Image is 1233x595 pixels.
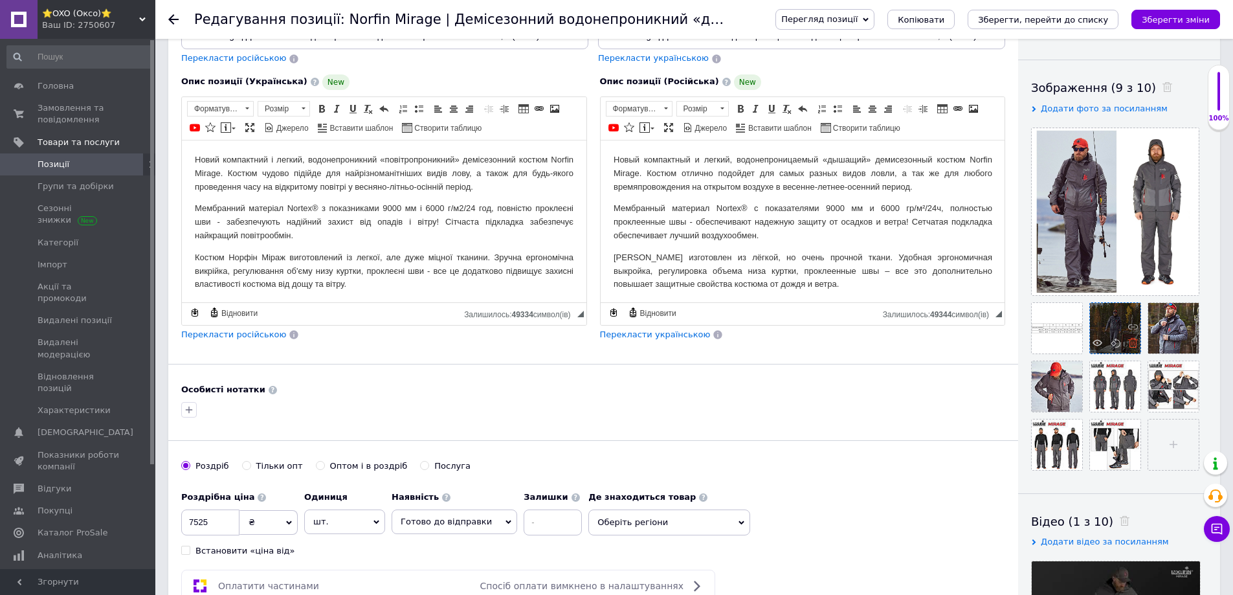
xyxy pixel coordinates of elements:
div: Повернутися назад [168,14,179,25]
span: Форматування [606,102,660,116]
span: Джерело [274,123,309,134]
span: шт. [304,510,385,534]
a: Вставити шаблон [734,120,814,135]
a: Відновити [626,306,678,320]
span: Готово до відправки [401,517,492,526]
a: По центру [865,102,880,116]
a: Зробити резервну копію зараз [188,306,202,320]
span: Аналітика [38,550,82,561]
div: Кiлькiсть символiв [883,307,995,319]
i: Зберегти, перейти до списку [978,15,1108,25]
a: Збільшити відступ [497,102,511,116]
span: Характеристики [38,405,111,416]
a: По центру [447,102,461,116]
a: Максимізувати [661,120,676,135]
a: По правому краю [881,102,895,116]
a: Максимізувати [243,120,257,135]
span: Вставити шаблон [746,123,812,134]
a: Створити таблицю [819,120,902,135]
span: New [322,74,350,90]
div: Послуга [434,460,471,472]
a: Додати відео з YouTube [606,120,621,135]
a: Вставити іконку [203,120,217,135]
a: Джерело [681,120,729,135]
span: Форматування [188,102,241,116]
span: [DEMOGRAPHIC_DATA] [38,427,133,438]
input: Пошук [6,45,153,69]
a: Зображення [966,102,981,116]
span: Показники роботи компанії [38,449,120,473]
span: Розмір [258,102,297,116]
span: Створити таблицю [412,123,482,134]
span: Акції та промокоди [38,281,120,304]
a: Вставити повідомлення [638,120,656,135]
span: ₴ [249,517,255,527]
span: Категорії [38,237,78,249]
span: Оберіть регіони [588,510,750,535]
span: ⭐OXO (Оксо)⭐ [42,8,139,19]
iframe: Редактор, 20AE9164-741E-4D0E-B97D-21D04661C5FA [182,140,586,302]
a: Форматування [187,101,254,117]
a: Відновити [207,306,260,320]
div: Кiлькiсть символiв [464,307,577,319]
span: Замовлення та повідомлення [38,102,120,126]
span: Копіювати [898,15,944,25]
a: Зменшити відступ [482,102,496,116]
a: Підкреслений (Ctrl+U) [764,102,779,116]
a: Повернути (Ctrl+Z) [377,102,391,116]
a: Повернути (Ctrl+Z) [795,102,810,116]
div: Оптом і в роздріб [330,460,408,472]
span: Групи та добірки [38,181,114,192]
a: Розмір [258,101,310,117]
a: Вставити повідомлення [219,120,238,135]
button: Копіювати [887,10,955,29]
span: New [734,74,761,90]
h1: Редагування позиції: Norfin Mirage | Демісезонний водонепроникний «дихаючий» риболовний костюм, L... [194,12,999,27]
a: Вставити/видалити маркований список [830,102,845,116]
span: Видалені модерацією [38,337,120,360]
a: Жирний (Ctrl+B) [733,102,748,116]
input: 0 [181,510,239,535]
span: Відео (1 з 10) [1031,515,1113,528]
a: Вставити/Редагувати посилання (Ctrl+L) [532,102,546,116]
span: Опис позиції (Російська) [600,76,719,86]
span: Головна [38,80,74,92]
i: Зберегти зміни [1142,15,1210,25]
span: Перекласти російською [181,53,286,63]
div: Ваш ID: 2750607 [42,19,155,31]
a: Створити таблицю [400,120,483,135]
b: Роздрібна ціна [181,492,254,502]
span: Додати відео за посиланням [1041,537,1169,546]
span: Відгуки [38,483,71,495]
span: Перекласти українською [600,330,711,339]
a: Зробити резервну копію зараз [606,306,621,320]
div: Роздріб [195,460,229,472]
a: Таблиця [935,102,950,116]
iframe: Редактор, 02748F64-EE34-4D8A-8765-B9658842F79D [601,140,1005,302]
div: Встановити «ціна від» [195,545,295,557]
span: Опис позиції (Українська) [181,76,307,86]
div: Зображення (9 з 10) [1031,80,1207,96]
b: Де знаходиться товар [588,492,696,502]
span: Потягніть для зміни розмірів [995,311,1002,317]
a: Вставити/видалити нумерований список [815,102,829,116]
span: Потягніть для зміни розмірів [577,311,584,317]
a: По лівому краю [431,102,445,116]
a: Таблиця [517,102,531,116]
div: 100% [1208,114,1229,123]
a: Жирний (Ctrl+B) [315,102,329,116]
span: Вставити шаблон [328,123,394,134]
a: Вставити шаблон [316,120,395,135]
a: Вставити/видалити нумерований список [396,102,410,116]
span: Відновити [638,308,676,319]
span: Оплатити частинами [218,581,319,591]
b: Залишки [524,492,568,502]
a: Курсив (Ctrl+I) [749,102,763,116]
